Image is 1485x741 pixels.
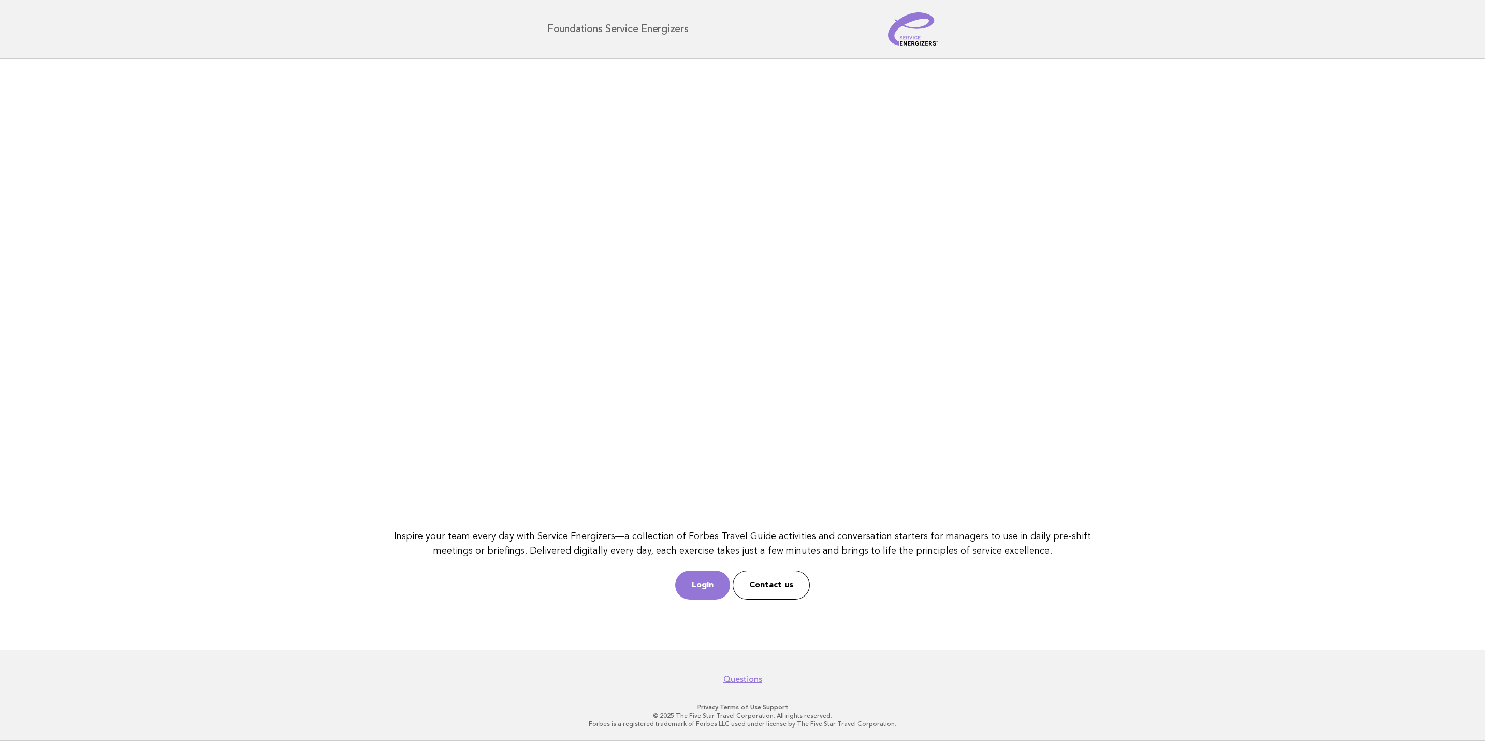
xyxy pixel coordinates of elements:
p: · · [426,703,1059,711]
a: Privacy [697,704,718,711]
p: Inspire your team every day with Service Energizers—a collection of Forbes Travel Guide activitie... [384,529,1101,558]
a: Support [763,704,788,711]
iframe: YouTube video player [384,109,1101,513]
a: Contact us [733,571,810,600]
a: Login [675,571,730,600]
img: Service Energizers [888,12,938,46]
a: Questions [723,674,762,685]
p: © 2025 The Five Star Travel Corporation. All rights reserved. [426,711,1059,720]
h1: Foundations Service Energizers [547,24,689,34]
a: Terms of Use [720,704,761,711]
p: Forbes is a registered trademark of Forbes LLC used under license by The Five Star Travel Corpora... [426,720,1059,728]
